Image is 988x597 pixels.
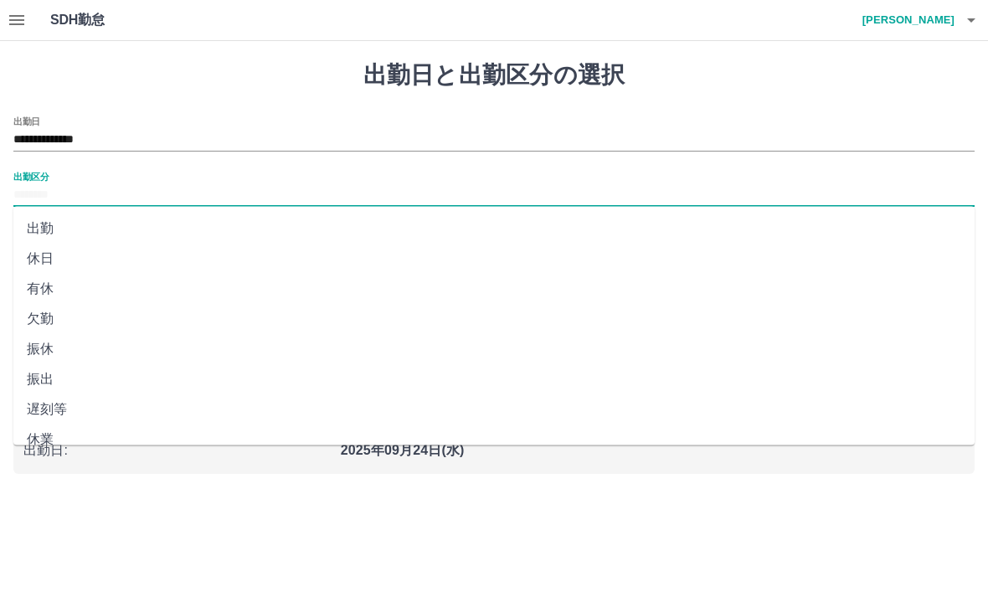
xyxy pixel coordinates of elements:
p: 出勤日 : [23,440,331,461]
li: 振休 [13,334,975,364]
label: 出勤区分 [13,170,49,183]
li: 遅刻等 [13,394,975,425]
li: 欠勤 [13,304,975,334]
label: 出勤日 [13,115,40,127]
li: 出勤 [13,214,975,244]
li: 休日 [13,244,975,274]
b: 2025年09月24日(水) [341,443,465,457]
li: 有休 [13,274,975,304]
li: 振出 [13,364,975,394]
li: 休業 [13,425,975,455]
h1: 出勤日と出勤区分の選択 [13,61,975,90]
